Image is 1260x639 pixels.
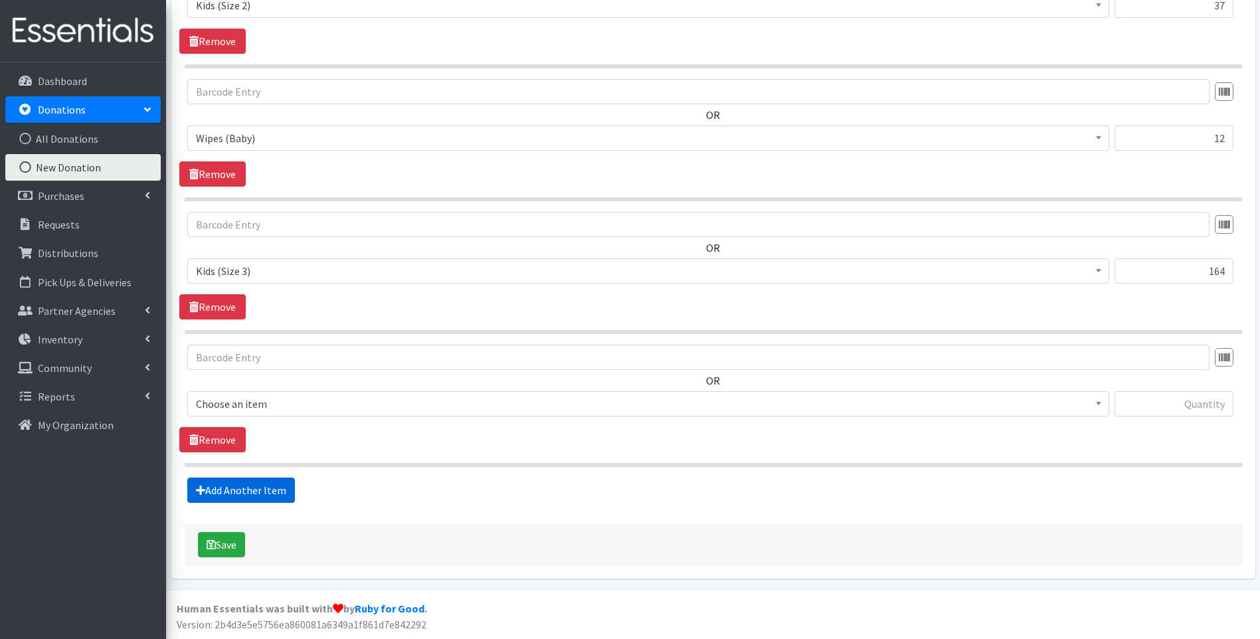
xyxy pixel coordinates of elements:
[38,189,84,203] p: Purchases
[196,395,1101,413] span: Choose an item
[187,212,1210,237] input: Barcode Entry
[179,294,246,319] a: Remove
[179,161,246,187] a: Remove
[187,258,1109,284] span: Kids (Size 3)
[187,345,1210,370] input: Barcode Entry
[187,79,1210,104] input: Barcode Entry
[5,355,161,381] a: Community
[38,246,98,260] p: Distributions
[38,276,132,289] p: Pick Ups & Deliveries
[5,9,161,53] img: HumanEssentials
[5,154,161,181] a: New Donation
[706,107,720,123] label: OR
[177,602,427,615] strong: Human Essentials was built with by .
[5,269,161,296] a: Pick Ups & Deliveries
[5,326,161,353] a: Inventory
[38,304,116,318] p: Partner Agencies
[179,29,246,54] a: Remove
[38,218,80,231] p: Requests
[179,427,246,452] a: Remove
[198,532,245,557] button: Save
[38,74,87,88] p: Dashboard
[38,390,75,403] p: Reports
[38,103,86,116] p: Donations
[38,333,82,346] p: Inventory
[177,618,426,631] span: Version: 2b4d3e5e5756ea860081a6349a1f861d7e842292
[1115,391,1233,416] input: Quantity
[38,418,114,432] p: My Organization
[1115,258,1233,284] input: Quantity
[5,211,161,238] a: Requests
[187,126,1109,151] span: Wipes (Baby)
[5,126,161,152] a: All Donations
[187,478,295,503] a: Add Another Item
[5,298,161,324] a: Partner Agencies
[5,240,161,266] a: Distributions
[5,412,161,438] a: My Organization
[5,183,161,209] a: Purchases
[5,68,161,94] a: Dashboard
[706,240,720,256] label: OR
[355,602,424,615] a: Ruby for Good
[187,391,1109,416] span: Choose an item
[196,262,1101,280] span: Kids (Size 3)
[196,129,1101,147] span: Wipes (Baby)
[706,373,720,389] label: OR
[1115,126,1233,151] input: Quantity
[5,383,161,410] a: Reports
[5,96,161,123] a: Donations
[38,361,92,375] p: Community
